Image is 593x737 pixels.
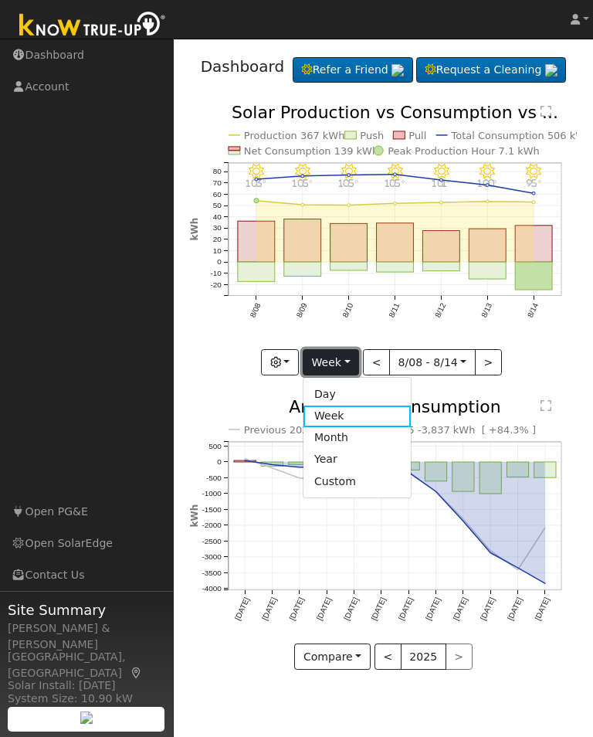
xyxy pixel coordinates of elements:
[544,582,547,586] circle: onclick=""
[298,477,301,480] circle: onclick=""
[330,263,368,271] rect: onclick=""
[435,490,438,493] circle: onclick=""
[80,712,93,724] img: retrieve
[388,164,403,179] i: 8/11 - Clear
[544,527,547,530] circle: onclick=""
[234,460,256,462] rect: onclick=""
[341,302,354,320] text: 8/10
[315,596,333,622] text: [DATE]
[289,397,501,416] text: Annual Net Consumption
[486,184,489,187] circle: onclick=""
[244,424,376,436] text: Previous 2024 -2,082 kWh
[244,130,345,141] text: Production 367 kWh
[532,201,535,204] circle: onclick=""
[394,173,397,176] circle: onclick=""
[469,229,506,263] rect: onclick=""
[210,270,222,278] text: -10
[8,620,165,653] div: [PERSON_NAME] & [PERSON_NAME]
[202,569,222,577] text: -3500
[202,585,222,593] text: -4000
[462,518,465,521] circle: onclick=""
[189,218,200,241] text: kWh
[452,596,469,622] text: [DATE]
[284,219,321,263] rect: onclick=""
[287,596,305,622] text: [DATE]
[212,178,222,187] text: 70
[130,667,144,679] a: Map
[288,462,310,464] rect: onclick=""
[341,164,357,179] i: 8/10 - Clear
[435,491,438,494] circle: onclick=""
[261,462,283,466] rect: onclick=""
[270,464,273,467] circle: onclick=""
[360,130,384,141] text: Push
[387,302,401,320] text: 8/11
[439,178,442,182] circle: onclick=""
[428,179,455,188] p: 101°
[374,644,402,670] button: <
[517,569,520,572] circle: onclick=""
[243,459,246,462] circle: onclick=""
[206,474,222,482] text: -500
[270,467,273,470] circle: onclick=""
[202,553,222,562] text: -3000
[363,349,390,375] button: <
[249,164,264,179] i: 8/08 - Clear
[238,263,275,282] rect: onclick=""
[330,224,368,263] rect: onclick=""
[294,644,371,670] button: Compare
[527,164,542,179] i: 8/14 - Clear
[295,164,310,179] i: 8/09 - Clear
[388,145,540,157] text: Peak Production Hour 7.1 kWh
[244,145,379,157] text: Net Consumption 139 kWh
[210,280,222,289] text: -20
[474,179,501,188] p: 100°
[238,222,275,263] rect: onclick=""
[526,302,540,320] text: 8/14
[389,349,476,375] button: 8/08 - 8/14
[208,442,222,450] text: 500
[532,192,535,195] circle: onclick=""
[298,466,301,469] circle: onclick=""
[232,596,250,622] text: [DATE]
[8,599,165,620] span: Site Summary
[479,596,496,622] text: [DATE]
[479,302,493,320] text: 8/13
[391,64,404,76] img: retrieve
[389,424,537,436] text: 2025 -3,837 kWh [ +84.3% ]
[254,199,259,203] circle: onclick=""
[8,691,165,707] div: System Size: 10.90 kW
[425,462,446,481] rect: onclick=""
[408,130,426,141] text: Pull
[217,457,222,466] text: 0
[540,399,551,412] text: 
[517,566,520,569] circle: onclick=""
[439,201,442,204] circle: onclick=""
[507,462,529,477] rect: onclick=""
[401,644,446,670] button: 2025
[347,174,351,177] circle: onclick=""
[377,263,414,273] rect: onclick=""
[369,596,387,622] text: [DATE]
[294,302,308,320] text: 8/09
[284,263,321,277] rect: onclick=""
[515,226,552,262] rect: onclick=""
[202,521,222,529] text: -2000
[335,179,362,188] p: 105°
[480,164,496,179] i: 8/13 - Clear
[217,258,222,267] text: 0
[303,427,411,449] a: Month
[8,649,165,681] div: [GEOGRAPHIC_DATA], [GEOGRAPHIC_DATA]
[8,678,165,694] div: Solar Install: [DATE]
[347,204,351,207] circle: onclick=""
[469,263,506,280] rect: onclick=""
[232,103,559,122] text: Solar Production vs Consumption vs ...
[422,231,459,263] rect: onclick=""
[381,179,408,188] p: 105°
[303,449,411,470] a: Year
[422,263,459,272] rect: onclick=""
[301,203,304,206] circle: onclick=""
[303,470,411,492] a: Custom
[242,179,269,188] p: 103°
[394,202,397,205] circle: onclick=""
